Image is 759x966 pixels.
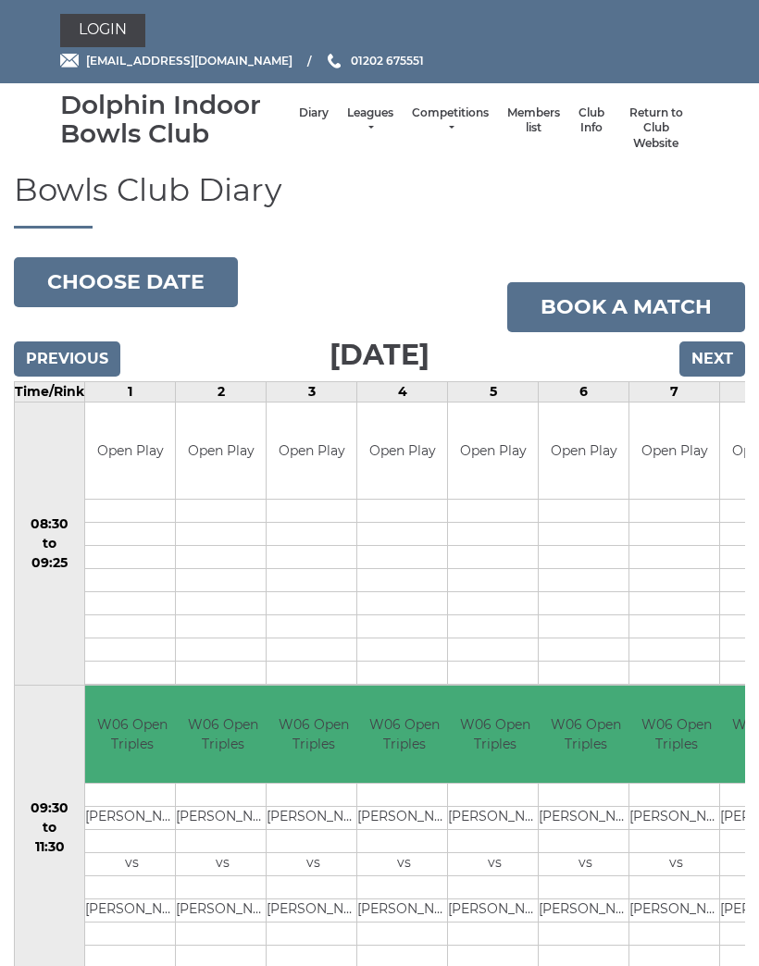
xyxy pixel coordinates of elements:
td: vs [85,852,179,875]
td: vs [539,852,632,875]
td: 7 [629,381,720,402]
td: 08:30 to 09:25 [15,402,85,686]
td: W06 Open Triples [357,686,451,783]
td: [PERSON_NAME] [448,898,541,922]
a: Club Info [579,105,604,136]
div: Dolphin Indoor Bowls Club [60,91,290,148]
td: [PERSON_NAME] [267,898,360,922]
span: [EMAIL_ADDRESS][DOMAIN_NAME] [86,54,292,68]
span: 01202 675551 [351,54,424,68]
td: Open Play [629,402,719,500]
td: [PERSON_NAME] [629,898,723,922]
td: W06 Open Triples [448,686,541,783]
td: W06 Open Triples [267,686,360,783]
td: [PERSON_NAME] [85,806,179,829]
td: W06 Open Triples [539,686,632,783]
a: Leagues [347,105,393,136]
h1: Bowls Club Diary [14,173,745,229]
td: vs [629,852,723,875]
td: Open Play [85,402,175,500]
a: Members list [507,105,560,136]
td: W06 Open Triples [629,686,723,783]
a: Return to Club Website [623,105,690,152]
button: Choose date [14,257,238,307]
a: Email [EMAIL_ADDRESS][DOMAIN_NAME] [60,52,292,69]
td: [PERSON_NAME] [357,806,451,829]
a: Login [60,14,145,47]
td: Open Play [448,402,538,500]
td: [PERSON_NAME] [448,806,541,829]
td: vs [176,852,269,875]
td: vs [267,852,360,875]
td: [PERSON_NAME] [357,898,451,922]
td: 4 [357,381,448,402]
td: [PERSON_NAME] [629,806,723,829]
td: 3 [267,381,357,402]
input: Next [679,341,745,377]
img: Phone us [328,54,341,68]
td: Open Play [539,402,628,500]
td: [PERSON_NAME] [176,806,269,829]
td: [PERSON_NAME] [176,898,269,922]
td: vs [357,852,451,875]
td: W06 Open Triples [85,686,179,783]
td: [PERSON_NAME] [539,898,632,922]
td: 1 [85,381,176,402]
td: [PERSON_NAME] [539,806,632,829]
img: Email [60,54,79,68]
td: vs [448,852,541,875]
td: Open Play [357,402,447,500]
td: [PERSON_NAME] [267,806,360,829]
td: 2 [176,381,267,402]
input: Previous [14,341,120,377]
td: 5 [448,381,539,402]
td: Open Play [267,402,356,500]
a: Book a match [507,282,745,332]
a: Diary [299,105,329,121]
td: Open Play [176,402,266,500]
td: [PERSON_NAME] [85,898,179,922]
a: Phone us 01202 675551 [325,52,424,69]
a: Competitions [412,105,489,136]
td: 6 [539,381,629,402]
td: W06 Open Triples [176,686,269,783]
td: Time/Rink [15,381,85,402]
